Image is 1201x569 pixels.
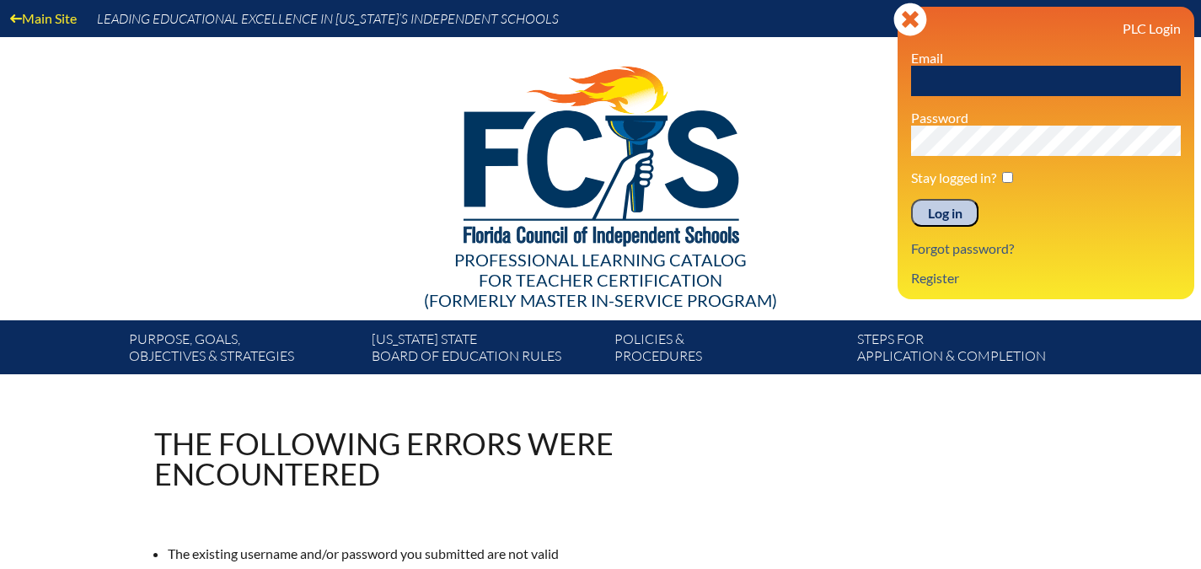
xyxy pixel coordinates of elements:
[893,3,927,36] svg: Close
[122,327,365,374] a: Purpose, goals,objectives & strategies
[911,20,1181,36] h3: PLC Login
[911,199,978,228] input: Log in
[154,428,748,489] h1: The following errors were encountered
[115,250,1086,310] div: Professional Learning Catalog (formerly Master In-service Program)
[608,327,850,374] a: Policies &Procedures
[3,7,83,30] a: Main Site
[904,266,966,289] a: Register
[479,270,722,290] span: for Teacher Certification
[850,327,1093,374] a: Steps forapplication & completion
[365,327,608,374] a: [US_STATE] StateBoard of Education rules
[426,37,775,267] img: FCISlogo221.eps
[911,169,996,185] label: Stay logged in?
[911,110,968,126] label: Password
[904,237,1021,260] a: Forgot password?
[168,543,761,565] li: The existing username and/or password you submitted are not valid
[911,50,943,66] label: Email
